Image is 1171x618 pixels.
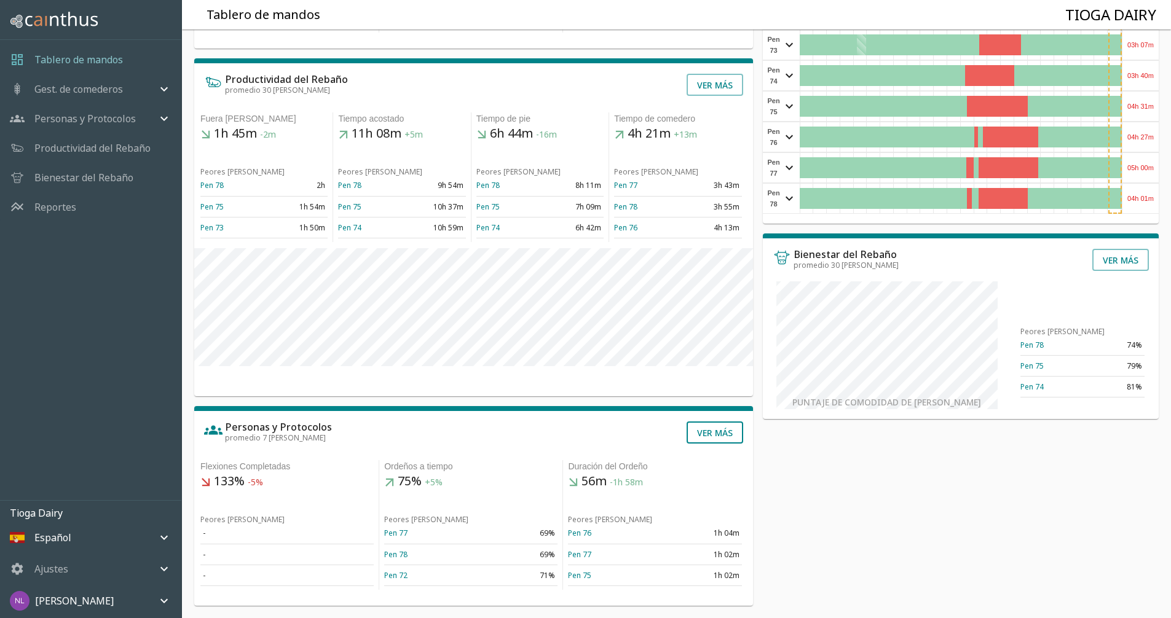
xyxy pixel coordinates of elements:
[260,129,276,141] span: -2m
[540,217,604,238] td: 6h 42m
[655,544,741,565] td: 1h 02m
[614,222,637,233] a: Pen 76
[476,201,500,212] a: Pen 75
[794,249,899,259] h6: Bienestar del Rebaño
[200,201,224,212] a: Pen 75
[476,112,604,125] div: Tiempo de pie
[476,180,500,190] a: Pen 78
[471,523,558,544] td: 69%
[1122,184,1159,213] div: 04h 01m
[1020,361,1044,371] a: Pen 75
[766,34,782,56] span: Pen 73
[34,561,68,576] p: Ajustes
[655,565,741,585] td: 1h 02m
[1020,340,1044,350] a: Pen 78
[338,125,465,143] h5: 11h 08m
[200,125,328,143] h5: 1h 45m
[225,422,332,432] h6: Personas y Protocolos
[476,125,604,143] h5: 6h 44m
[540,175,604,196] td: 8h 11m
[1082,377,1145,397] td: 81%
[568,514,652,525] span: Peores [PERSON_NAME]
[678,217,742,238] td: 4h 13m
[200,544,374,565] td: -
[568,528,591,538] a: Pen 76
[384,528,408,538] a: Pen 77
[687,74,743,96] button: Ver más
[338,222,361,233] a: Pen 74
[614,166,698,177] span: Peores [PERSON_NAME]
[1020,326,1105,337] span: Peores [PERSON_NAME]
[540,196,604,217] td: 7h 09m
[34,170,133,185] a: Bienestar del Rebaño
[536,129,557,141] span: -16m
[404,129,423,141] span: +5m
[338,166,422,177] span: Peores [PERSON_NAME]
[766,65,782,87] span: Pen 74
[34,52,123,67] a: Tablero de mandos
[384,549,408,560] a: Pen 78
[338,180,361,190] a: Pen 78
[225,74,348,84] h6: Productividad del Rebaño
[471,544,558,565] td: 69%
[766,187,782,209] span: Pen 78
[264,196,328,217] td: 1h 54m
[200,514,285,525] span: Peores [PERSON_NAME]
[476,222,500,233] a: Pen 74
[225,432,326,443] span: promedio 7 [PERSON_NAME]
[338,201,361,212] a: Pen 75
[34,141,151,155] a: Productividad del Rebaño
[384,570,408,581] a: Pen 72
[610,477,643,488] span: -1h 58m
[225,85,330,95] span: promedio 30 [PERSON_NAME]
[614,112,741,125] div: Tiempo de comedero
[34,82,123,96] p: Gest. de comederos
[264,217,328,238] td: 1h 50m
[1092,249,1149,271] button: Ver más
[264,175,328,196] td: 2h
[35,593,114,608] p: [PERSON_NAME]
[200,166,285,177] span: Peores [PERSON_NAME]
[248,477,263,488] span: -5%
[402,196,466,217] td: 10h 37m
[1082,335,1145,356] td: 74%
[568,473,741,490] h5: 56m
[1020,381,1044,392] a: Pen 74
[471,565,558,585] td: 71%
[1122,122,1159,152] div: 04h 27m
[338,112,465,125] div: Tiempo acostado
[568,460,741,473] div: Duración del Ordeño
[678,196,742,217] td: 3h 55m
[384,473,558,490] h5: 75%
[678,175,742,196] td: 3h 43m
[568,570,591,581] a: Pen 75
[614,201,637,212] a: Pen 78
[200,473,374,490] h5: 133%
[792,396,981,409] h6: Puntaje de comodidad de [PERSON_NAME]
[1082,356,1145,377] td: 79%
[1122,153,1159,182] div: 05h 00m
[34,200,76,214] a: Reportes
[402,217,466,238] td: 10h 59m
[655,523,741,544] td: 1h 04m
[614,125,741,143] h5: 4h 21m
[402,175,466,196] td: 9h 54m
[200,222,224,233] a: Pen 73
[10,506,181,520] p: Tioga Dairy
[1122,61,1159,90] div: 03h 40m
[766,126,782,148] span: Pen 76
[425,477,443,488] span: +5%
[1065,6,1156,24] h4: Tioga Dairy
[674,129,697,141] span: +13m
[794,260,899,270] span: promedio 30 [PERSON_NAME]
[10,591,30,611] img: 5ff676afc6e34261f16c3c57c0097329
[687,421,743,444] button: Ver más
[207,7,320,23] h5: Tablero de mandos
[34,530,71,545] p: Español
[766,157,782,179] span: Pen 77
[1122,30,1159,60] div: 03h 07m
